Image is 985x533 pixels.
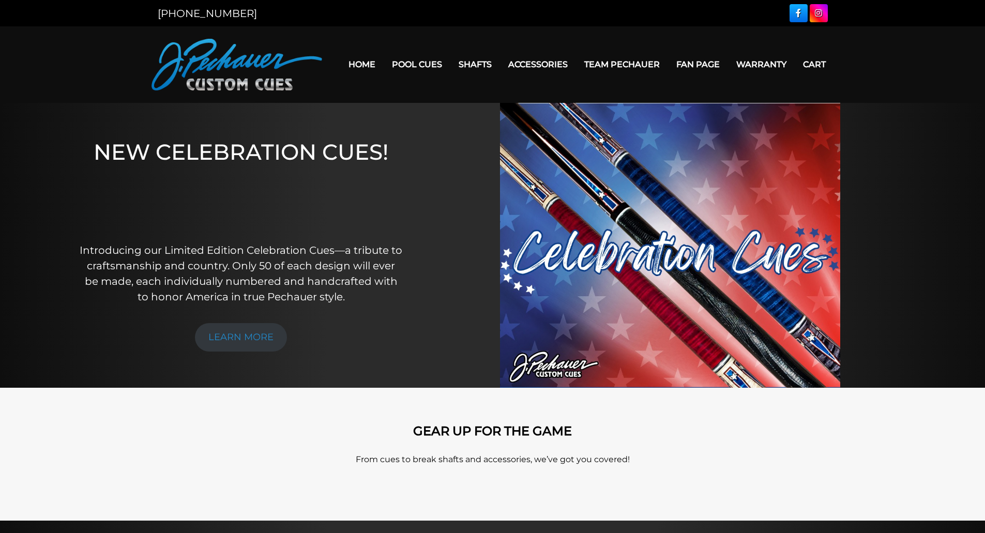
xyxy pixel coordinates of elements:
[198,453,787,466] p: From cues to break shafts and accessories, we’ve got you covered!
[450,51,500,78] a: Shafts
[340,51,384,78] a: Home
[384,51,450,78] a: Pool Cues
[576,51,668,78] a: Team Pechauer
[795,51,834,78] a: Cart
[79,139,403,229] h1: NEW CELEBRATION CUES!
[413,423,572,438] strong: GEAR UP FOR THE GAME
[195,323,287,352] a: LEARN MORE
[151,39,322,90] img: Pechauer Custom Cues
[500,51,576,78] a: Accessories
[668,51,728,78] a: Fan Page
[158,7,257,20] a: [PHONE_NUMBER]
[728,51,795,78] a: Warranty
[79,242,403,304] p: Introducing our Limited Edition Celebration Cues—a tribute to craftsmanship and country. Only 50 ...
